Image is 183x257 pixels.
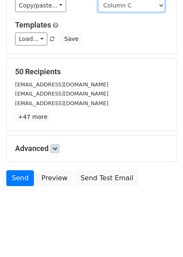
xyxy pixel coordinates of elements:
a: Send Test Email [75,170,139,186]
iframe: Chat Widget [141,217,183,257]
a: +47 more [15,112,50,122]
h5: 50 Recipients [15,67,168,76]
a: Load... [15,33,47,45]
a: Templates [15,20,51,29]
small: [EMAIL_ADDRESS][DOMAIN_NAME] [15,91,108,97]
small: [EMAIL_ADDRESS][DOMAIN_NAME] [15,100,108,106]
a: Preview [36,170,73,186]
button: Save [60,33,82,45]
small: [EMAIL_ADDRESS][DOMAIN_NAME] [15,81,108,88]
a: Send [6,170,34,186]
h5: Advanced [15,144,168,153]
